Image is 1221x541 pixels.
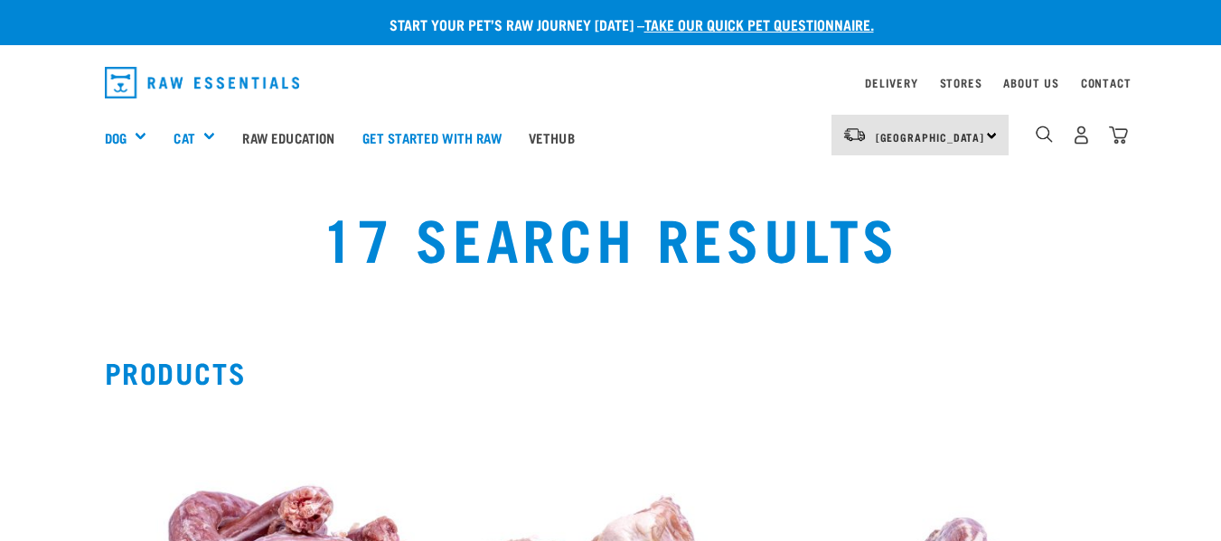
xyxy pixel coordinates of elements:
img: user.png [1072,126,1091,145]
a: Stores [940,79,982,86]
img: home-icon-1@2x.png [1036,126,1053,143]
img: Raw Essentials Logo [105,67,300,98]
a: Raw Education [229,101,348,173]
a: Vethub [515,101,588,173]
a: Get started with Raw [349,101,515,173]
a: Contact [1081,79,1132,86]
img: van-moving.png [842,126,867,143]
h2: Products [105,356,1117,388]
img: home-icon@2x.png [1109,126,1128,145]
h1: 17 Search Results [236,204,985,269]
span: [GEOGRAPHIC_DATA] [876,134,985,140]
a: Dog [105,127,127,148]
a: About Us [1003,79,1058,86]
a: Cat [174,127,194,148]
nav: dropdown navigation [90,60,1132,106]
a: take our quick pet questionnaire. [644,20,874,28]
a: Delivery [865,79,917,86]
